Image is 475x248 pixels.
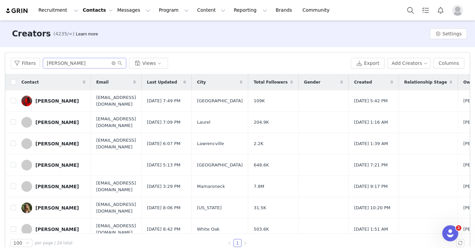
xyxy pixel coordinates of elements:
span: [DATE] 5:13 PM [147,162,180,168]
span: (4235/∞) [53,30,74,37]
div: [PERSON_NAME] [35,120,79,125]
span: [DATE] 10:20 PM [354,205,390,211]
button: Content [193,3,229,18]
span: [DATE] 3:29 PM [147,183,180,190]
span: Relationship Stage [404,79,447,85]
div: [PERSON_NAME] [35,227,79,232]
span: [DATE] 8:06 PM [147,205,180,211]
a: Community [299,3,337,18]
span: [DATE] 1:51 AM [354,226,388,233]
i: icon: search [118,61,122,66]
span: City [197,79,206,85]
span: [GEOGRAPHIC_DATA] [197,162,243,168]
button: Export [351,58,385,69]
img: 662ee145-7203-4330-b612-5179d5bb9859.jpg [21,203,32,213]
span: 503.6K [254,226,269,233]
span: Mamaroneck [197,183,225,190]
a: Tasks [418,3,433,18]
span: Laurel [197,119,210,126]
span: 109K [254,98,265,104]
button: Search [403,3,418,18]
a: [PERSON_NAME] [21,138,86,149]
div: Tooltip anchor [74,31,99,37]
span: [EMAIL_ADDRESS][DOMAIN_NAME] [96,180,136,193]
a: [PERSON_NAME] [21,117,86,128]
span: Gender [304,79,320,85]
span: Contact [21,79,39,85]
button: Recruitment [34,3,83,18]
button: Views [129,58,168,69]
span: [EMAIL_ADDRESS][DOMAIN_NAME] [96,223,136,236]
a: [PERSON_NAME] [21,224,86,235]
span: per page | 24 total [35,240,72,246]
span: 2.2K [254,140,263,147]
i: icon: right [244,241,248,245]
button: Program [155,3,193,18]
span: White Oak [197,226,220,233]
span: [DATE] 7:49 PM [147,98,180,104]
button: Columns [433,58,464,69]
button: Add Creators [387,58,431,69]
li: Previous Page [225,239,233,247]
a: 1 [234,239,241,247]
span: 2 [456,225,461,231]
button: Profile [448,5,470,16]
span: [DATE] 7:09 PM [147,119,180,126]
a: [PERSON_NAME] [21,203,86,213]
span: [EMAIL_ADDRESS][DOMAIN_NAME] [96,94,136,107]
span: [DATE] 1:16 AM [354,119,388,126]
span: Lawrencville [197,140,224,147]
iframe: Intercom live chat [442,225,458,241]
div: [PERSON_NAME] [35,162,79,168]
span: [DATE] 8:42 PM [147,226,180,233]
div: 100 [13,239,22,247]
div: [PERSON_NAME] [35,205,79,211]
span: [DATE] 9:17 PM [354,183,387,190]
button: Notifications [433,3,448,18]
span: [EMAIL_ADDRESS][DOMAIN_NAME] [96,201,136,214]
img: placeholder-profile.jpg [452,5,463,16]
span: [DATE] 7:21 PM [354,162,387,168]
span: [GEOGRAPHIC_DATA] [197,98,243,104]
span: 31.5K [254,205,266,211]
a: Brands [272,3,298,18]
div: [PERSON_NAME] [35,141,79,146]
span: [EMAIL_ADDRESS][DOMAIN_NAME] [96,116,136,129]
i: icon: down [25,241,29,246]
a: [PERSON_NAME] [21,96,86,106]
li: Next Page [242,239,250,247]
button: Filters [11,58,40,69]
div: [PERSON_NAME] [35,98,79,104]
li: 1 [233,239,242,247]
span: Total Followers [254,79,288,85]
span: [US_STATE] [197,205,222,211]
img: 2f5e04d6-2aa1-45ab-86f6-f037d95a3e88.jpg [21,96,32,106]
span: [EMAIL_ADDRESS][DOMAIN_NAME] [96,137,136,150]
div: [PERSON_NAME] [35,184,79,189]
span: Created [354,79,372,85]
button: Messages [113,3,154,18]
button: Reporting [230,3,271,18]
i: icon: close-circle [112,61,116,65]
span: Email [96,79,109,85]
input: Search... [43,58,126,69]
img: grin logo [5,8,29,14]
button: Settings [430,28,467,39]
span: [DATE] 5:42 PM [354,98,387,104]
i: icon: left [227,241,231,245]
a: [PERSON_NAME] [21,181,86,192]
button: Contacts [83,7,113,14]
h3: Creators [12,28,51,40]
span: 204.9K [254,119,269,126]
span: [DATE] 1:39 AM [354,140,388,147]
span: [DATE] 6:07 PM [147,140,180,147]
span: Last Updated [147,79,177,85]
span: 648.6K [254,162,269,168]
span: 7.8M [254,183,264,190]
a: [PERSON_NAME] [21,160,86,170]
